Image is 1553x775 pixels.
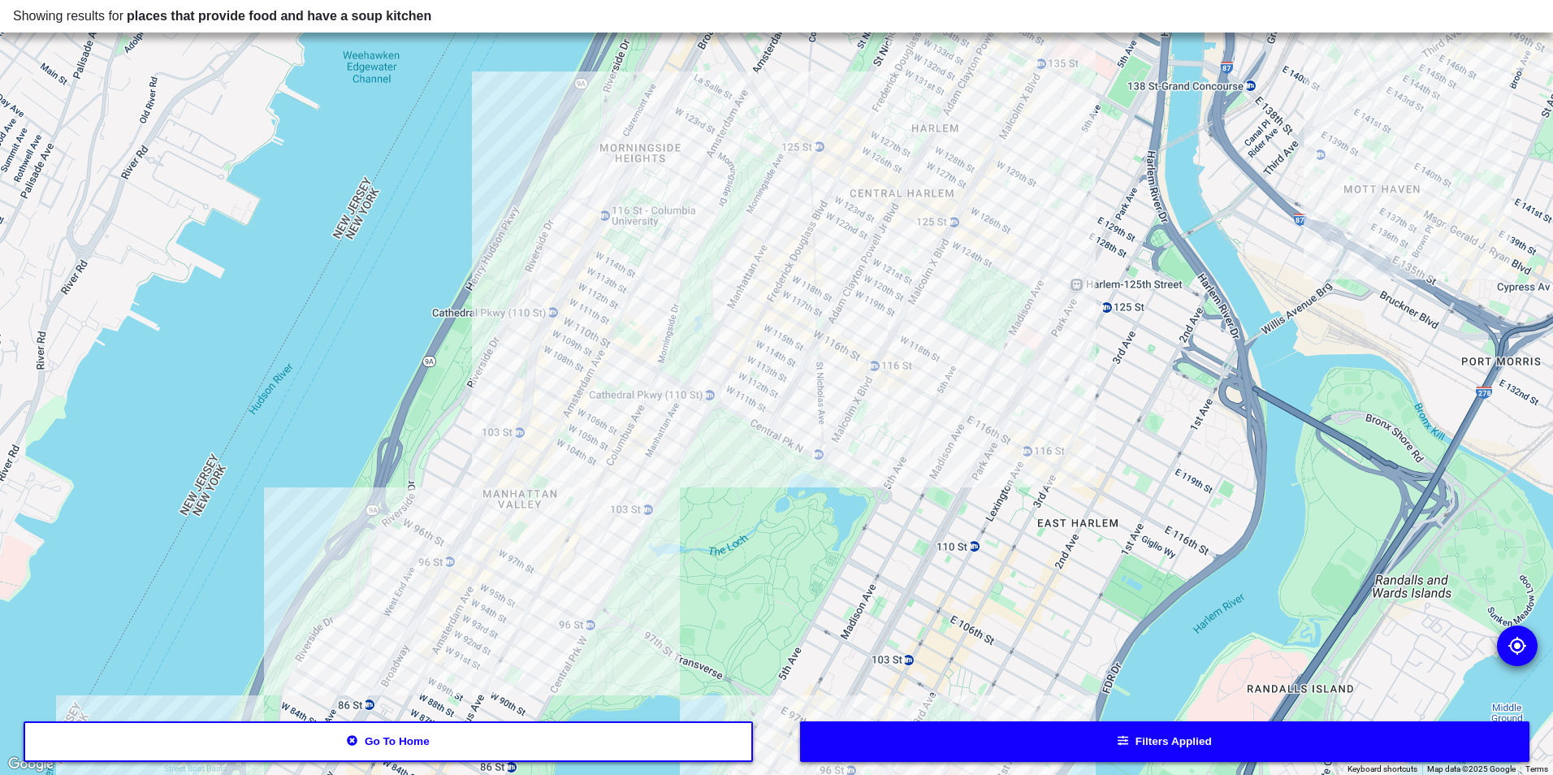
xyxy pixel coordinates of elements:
[4,754,58,775] img: Google
[800,721,1530,762] button: Filters applied
[127,9,431,23] span: places that provide food and have a soup kitchen
[13,6,1540,26] div: Showing results for
[1348,764,1417,775] button: Keyboard shortcuts
[1525,764,1548,773] a: Terms (opens in new tab)
[24,721,754,762] button: Go to home
[1427,764,1516,773] span: Map data ©2025 Google
[4,754,58,775] a: Open this area in Google Maps (opens a new window)
[1508,636,1527,656] img: go to my location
